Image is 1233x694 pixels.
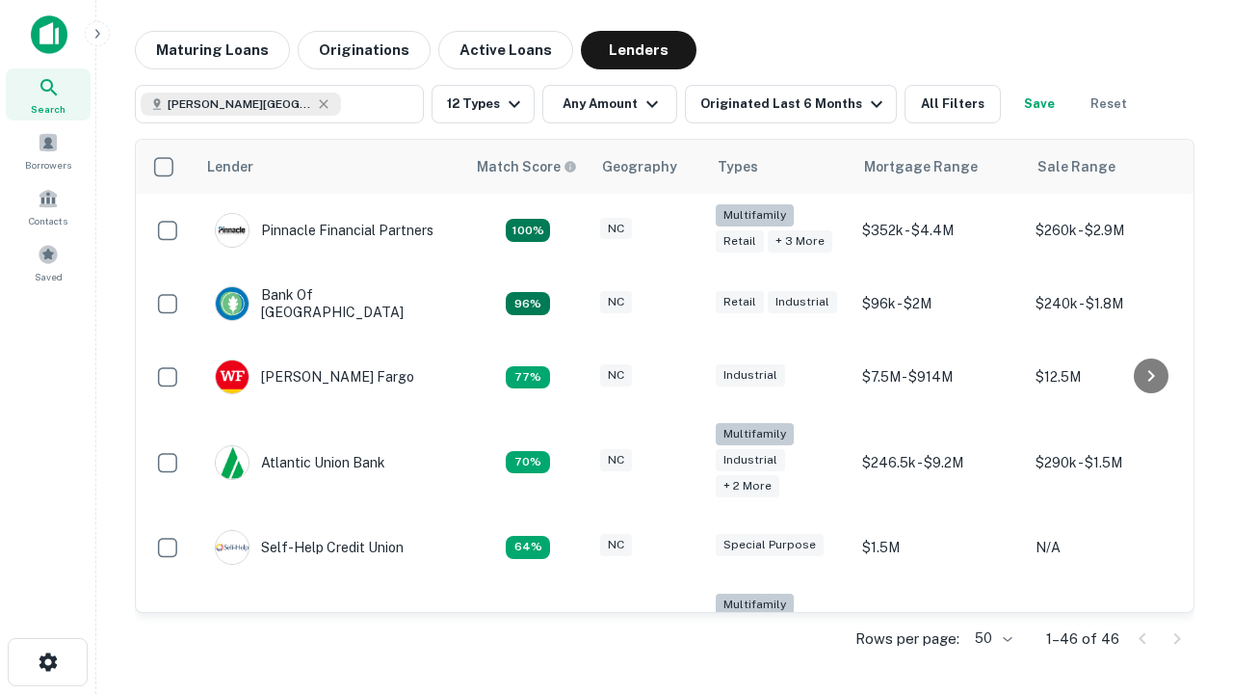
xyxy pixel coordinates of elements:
div: Lender [207,155,253,178]
div: NC [600,534,632,556]
div: Bank Of [GEOGRAPHIC_DATA] [215,286,446,321]
div: + 2 more [716,475,779,497]
div: Special Purpose [716,534,824,556]
div: Self-help Credit Union [215,530,404,565]
div: Retail [716,291,764,313]
div: Multifamily [716,204,794,227]
button: Reset [1078,85,1140,123]
th: Capitalize uses an advanced AI algorithm to match your search with the best lender. The match sco... [465,140,590,194]
p: Rows per page: [855,627,959,651]
div: Multifamily [716,423,794,445]
div: Industrial [716,364,785,387]
span: Borrowers [25,157,71,173]
img: picture [216,531,249,564]
div: Matching Properties: 15, hasApolloMatch: undefined [506,292,550,315]
div: Industrial [768,291,837,313]
td: $1.5M [853,511,1026,584]
th: Lender [196,140,465,194]
img: picture [216,214,249,247]
a: Contacts [6,180,91,232]
div: [PERSON_NAME] Fargo [215,360,414,394]
td: N/A [1026,511,1199,584]
iframe: Chat Widget [1137,540,1233,632]
button: Lenders [581,31,696,69]
button: All Filters [905,85,1001,123]
th: Mortgage Range [853,140,1026,194]
div: Retail [716,230,764,253]
td: $240k - $1.8M [1026,267,1199,340]
img: picture [216,360,249,393]
img: picture [216,446,249,479]
div: + 3 more [768,230,832,253]
div: Multifamily [716,594,794,616]
div: 50 [967,625,1015,653]
th: Geography [590,140,706,194]
div: Pinnacle Financial Partners [215,213,433,248]
button: Originations [298,31,431,69]
div: Matching Properties: 28, hasApolloMatch: undefined [506,219,550,242]
span: Search [31,101,66,117]
div: NC [600,218,632,240]
td: $290k - $1.5M [1026,414,1199,511]
div: NC [600,449,632,471]
a: Search [6,68,91,120]
span: [PERSON_NAME][GEOGRAPHIC_DATA], [GEOGRAPHIC_DATA] [168,95,312,113]
button: Maturing Loans [135,31,290,69]
th: Types [706,140,853,194]
td: $12.5M [1026,340,1199,414]
button: Active Loans [438,31,573,69]
td: $225.3k - $21M [853,584,1026,681]
h6: Match Score [477,156,573,177]
button: Originated Last 6 Months [685,85,897,123]
span: Contacts [29,213,67,228]
td: $7.5M - $914M [853,340,1026,414]
div: Matching Properties: 10, hasApolloMatch: undefined [506,536,550,559]
div: Industrial [716,449,785,471]
div: Mortgage Range [864,155,978,178]
td: $246.5k - $9.2M [853,414,1026,511]
div: Capitalize uses an advanced AI algorithm to match your search with the best lender. The match sco... [477,156,577,177]
div: NC [600,291,632,313]
div: Matching Properties: 12, hasApolloMatch: undefined [506,366,550,389]
div: Originated Last 6 Months [700,93,888,116]
button: 12 Types [432,85,535,123]
th: Sale Range [1026,140,1199,194]
div: Types [718,155,758,178]
a: Borrowers [6,124,91,176]
div: Atlantic Union Bank [215,445,385,480]
div: NC [600,364,632,387]
a: Saved [6,236,91,288]
td: $260k - $2.9M [1026,194,1199,267]
div: Sale Range [1037,155,1115,178]
img: picture [216,287,249,320]
img: capitalize-icon.png [31,15,67,54]
button: Any Amount [542,85,677,123]
span: Saved [35,269,63,284]
button: Save your search to get updates of matches that match your search criteria. [1009,85,1070,123]
td: $352k - $4.4M [853,194,1026,267]
td: $96k - $2M [853,267,1026,340]
td: $265k - $1.1M [1026,584,1199,681]
div: Geography [602,155,677,178]
div: Matching Properties: 11, hasApolloMatch: undefined [506,451,550,474]
p: 1–46 of 46 [1046,627,1119,651]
